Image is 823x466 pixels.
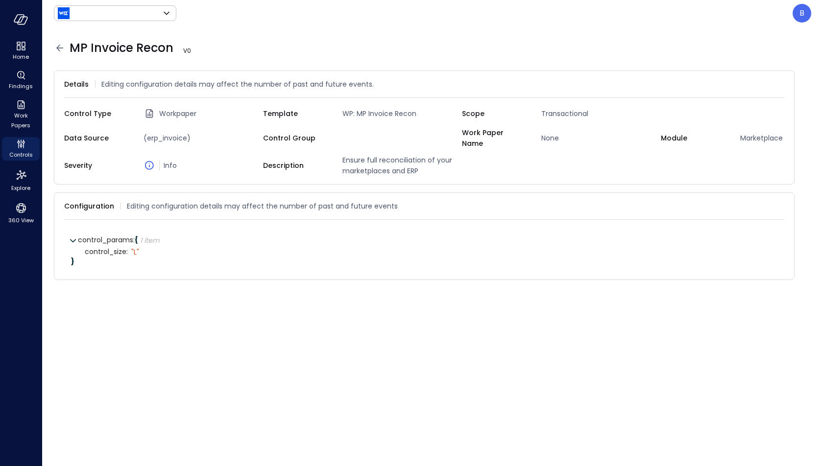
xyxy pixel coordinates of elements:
div: Home [2,39,40,63]
span: (erp_invoice) [140,133,263,143]
div: Findings [2,69,40,92]
p: B [799,7,804,19]
span: Findings [9,81,33,91]
span: Home [13,52,29,62]
span: Configuration [64,201,114,211]
span: Editing configuration details may affect the number of past and future events [127,201,398,211]
div: Info [144,160,263,171]
div: Explore [2,166,40,194]
span: control_params [78,235,135,245]
div: 1 item [140,237,159,244]
span: Controls [9,150,33,160]
span: Template [263,108,327,119]
div: 360 View [2,200,40,226]
span: Severity [64,160,128,171]
span: Explore [11,183,30,193]
div: Workpaper [144,108,263,119]
span: : [126,247,128,256]
div: Boaz [793,4,811,23]
span: Control Group [263,133,327,143]
span: WP: MP Invoice Recon [339,108,462,119]
span: : [133,235,135,245]
span: Work Paper Name [462,127,526,149]
span: Editing configuration details may affect the number of past and future events. [101,79,374,90]
span: Ensure full reconciliation of your marketplaces and ERP [339,155,462,176]
span: Data Source [64,133,128,143]
span: 360 View [8,215,34,225]
div: Work Papers [2,98,40,131]
span: V 0 [179,46,195,56]
span: Work Papers [6,111,36,130]
div: " L" [131,248,139,256]
span: Description [263,160,327,171]
span: Scope [462,108,526,119]
span: Transactional [537,108,661,119]
span: None [537,133,661,143]
span: Control Type [64,108,128,119]
span: Details [64,79,89,90]
div: Controls [2,137,40,161]
span: { [135,235,138,245]
span: MP Invoice Recon [70,40,195,56]
div: } [71,258,777,265]
img: Icon [58,7,70,19]
span: Module [661,133,725,143]
span: control_size [85,248,128,256]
